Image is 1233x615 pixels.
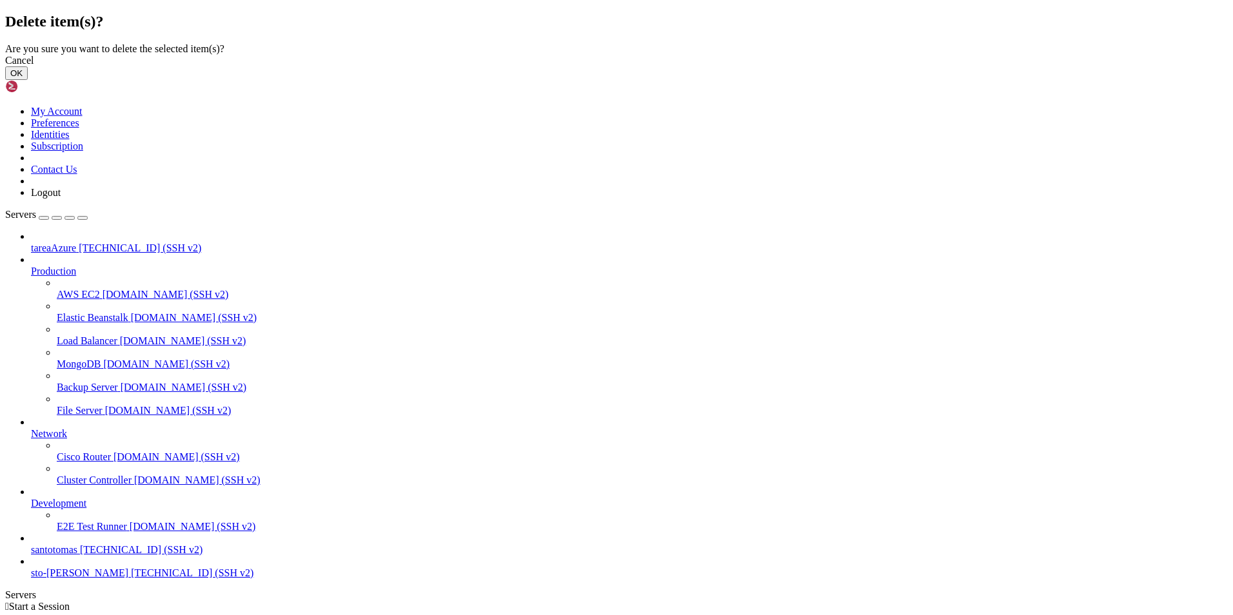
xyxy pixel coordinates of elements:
span: Production [31,266,76,277]
li: AWS EC2 [DOMAIN_NAME] (SSH v2) [57,277,1228,300]
div: Are you sure you want to delete the selected item(s)? [5,43,1228,55]
span: [DOMAIN_NAME] (SSH v2) [130,521,256,532]
span:  [5,601,9,612]
a: Preferences [31,117,79,128]
span: [TECHNICAL_ID] (SSH v2) [80,544,202,555]
img: Shellngn [5,80,79,93]
span: E2E Test Runner [57,521,127,532]
li: File Server [DOMAIN_NAME] (SSH v2) [57,393,1228,416]
div: Cancel [5,55,1228,66]
span: [DOMAIN_NAME] (SSH v2) [103,358,230,369]
a: Network [31,428,1228,440]
span: sto-[PERSON_NAME] [31,567,128,578]
span: [DOMAIN_NAME] (SSH v2) [120,335,246,346]
li: sto-[PERSON_NAME] [TECHNICAL_ID] (SSH v2) [31,556,1228,579]
a: MongoDB [DOMAIN_NAME] (SSH v2) [57,358,1228,370]
a: Identities [31,129,70,140]
a: Subscription [31,141,83,151]
button: OK [5,66,28,80]
a: santotomas [TECHNICAL_ID] (SSH v2) [31,544,1228,556]
span: santotomas [31,544,77,555]
li: Development [31,486,1228,532]
a: E2E Test Runner [DOMAIN_NAME] (SSH v2) [57,521,1228,532]
a: My Account [31,106,83,117]
a: Logout [31,187,61,198]
a: AWS EC2 [DOMAIN_NAME] (SSH v2) [57,289,1228,300]
li: Load Balancer [DOMAIN_NAME] (SSH v2) [57,324,1228,347]
h2: Delete item(s)? [5,13,1228,30]
li: Cluster Controller [DOMAIN_NAME] (SSH v2) [57,463,1228,486]
span: Development [31,498,86,509]
li: Backup Server [DOMAIN_NAME] (SSH v2) [57,370,1228,393]
span: Servers [5,209,36,220]
span: [DOMAIN_NAME] (SSH v2) [121,382,247,393]
span: [DOMAIN_NAME] (SSH v2) [113,451,240,462]
li: Elastic Beanstalk [DOMAIN_NAME] (SSH v2) [57,300,1228,324]
li: MongoDB [DOMAIN_NAME] (SSH v2) [57,347,1228,370]
span: Cluster Controller [57,474,132,485]
a: Contact Us [31,164,77,175]
span: [DOMAIN_NAME] (SSH v2) [103,289,229,300]
div: Servers [5,589,1228,601]
a: Load Balancer [DOMAIN_NAME] (SSH v2) [57,335,1228,347]
span: tareaAzure [31,242,76,253]
a: Servers [5,209,88,220]
a: Cisco Router [DOMAIN_NAME] (SSH v2) [57,451,1228,463]
a: Cluster Controller [DOMAIN_NAME] (SSH v2) [57,474,1228,486]
a: sto-[PERSON_NAME] [TECHNICAL_ID] (SSH v2) [31,567,1228,579]
a: tareaAzure [TECHNICAL_ID] (SSH v2) [31,242,1228,254]
a: File Server [DOMAIN_NAME] (SSH v2) [57,405,1228,416]
li: Network [31,416,1228,486]
span: Start a Session [9,601,70,612]
span: [DOMAIN_NAME] (SSH v2) [131,312,257,323]
a: Backup Server [DOMAIN_NAME] (SSH v2) [57,382,1228,393]
a: Production [31,266,1228,277]
a: Elastic Beanstalk [DOMAIN_NAME] (SSH v2) [57,312,1228,324]
span: [TECHNICAL_ID] (SSH v2) [131,567,253,578]
span: [TECHNICAL_ID] (SSH v2) [79,242,201,253]
span: Cisco Router [57,451,111,462]
li: tareaAzure [TECHNICAL_ID] (SSH v2) [31,231,1228,254]
li: E2E Test Runner [DOMAIN_NAME] (SSH v2) [57,509,1228,532]
li: santotomas [TECHNICAL_ID] (SSH v2) [31,532,1228,556]
li: Production [31,254,1228,416]
span: File Server [57,405,103,416]
a: Development [31,498,1228,509]
span: AWS EC2 [57,289,100,300]
span: [DOMAIN_NAME] (SSH v2) [134,474,261,485]
span: Load Balancer [57,335,117,346]
span: Elastic Beanstalk [57,312,128,323]
span: Backup Server [57,382,118,393]
li: Cisco Router [DOMAIN_NAME] (SSH v2) [57,440,1228,463]
span: [DOMAIN_NAME] (SSH v2) [105,405,232,416]
span: Network [31,428,67,439]
span: MongoDB [57,358,101,369]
